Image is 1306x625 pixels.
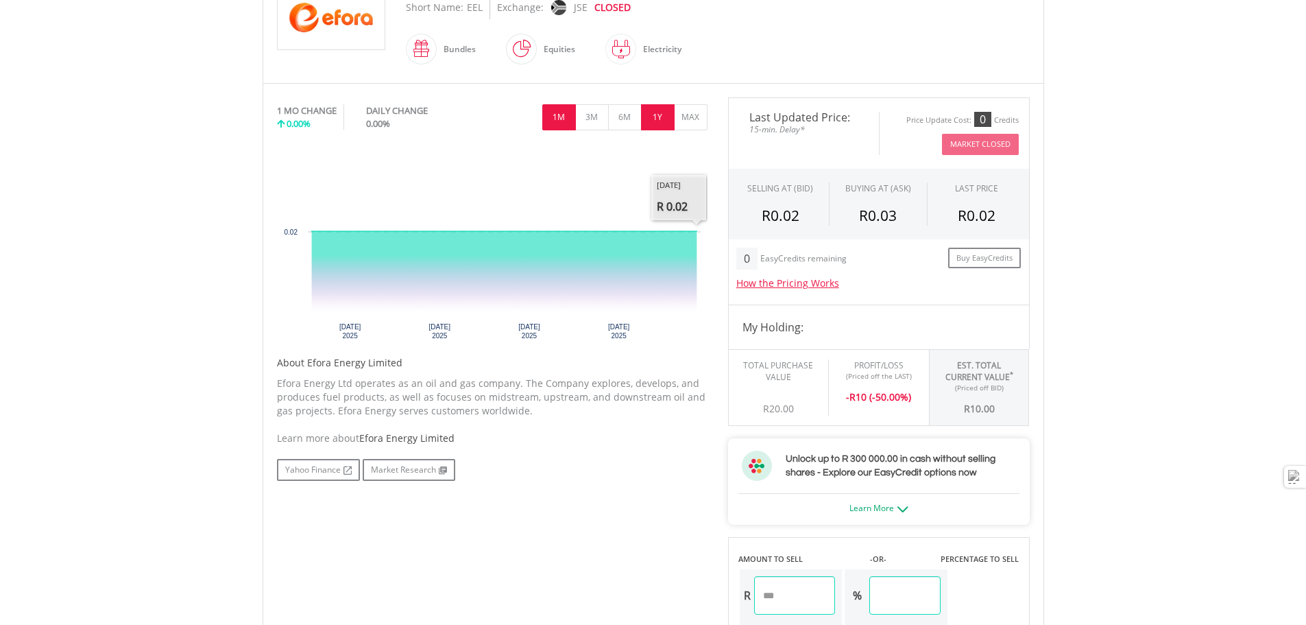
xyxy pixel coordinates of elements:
[636,33,681,66] div: Electricity
[846,390,849,403] span: -
[942,134,1019,155] button: Market Closed
[607,323,629,340] text: [DATE] 2025
[738,554,803,565] label: AMOUNT TO SELL
[674,104,708,130] button: MAX
[856,390,911,403] span: 10 (-50.00%)
[366,117,390,130] span: 0.00%
[849,502,908,514] a: Learn More
[870,554,886,565] label: -OR-
[739,123,869,136] span: 15-min. Delay*
[845,576,869,615] div: %
[277,459,360,481] a: Yahoo Finance
[940,359,1019,383] div: Est. Total Current Value
[736,276,839,290] a: How the Pricing Works
[277,104,337,117] div: 1 MO CHANGE
[762,206,799,225] span: R0.02
[839,371,919,381] div: (Priced off the LAST)
[994,115,1019,126] div: Credits
[955,182,998,194] div: LAST PRICE
[277,143,708,349] div: Chart. Highcharts interactive chart.
[940,392,1019,416] div: R
[518,323,540,340] text: [DATE] 2025
[277,377,708,418] p: Efora Energy Ltd operates as an oil and gas company. The Company explores, develops, and produces...
[763,402,794,415] span: R20.00
[428,323,450,340] text: [DATE] 2025
[339,323,361,340] text: [DATE] 2025
[859,206,897,225] span: R0.03
[740,576,754,615] div: R
[845,182,911,194] span: BUYING AT (ASK)
[277,143,708,349] svg: Interactive chart
[608,104,642,130] button: 6M
[760,254,847,266] div: EasyCredits remaining
[277,432,708,445] div: Learn more about
[970,402,995,415] span: 10.00
[277,356,708,370] h5: About Efora Energy Limited
[537,33,575,66] div: Equities
[641,104,675,130] button: 1Y
[958,206,995,225] span: R0.02
[747,182,813,194] div: SELLING AT (BID)
[366,104,474,117] div: DAILY CHANGE
[575,104,609,130] button: 3M
[974,112,991,127] div: 0
[940,383,1019,392] div: (Priced off BID)
[839,381,919,404] div: R
[437,33,476,66] div: Bundles
[739,359,818,383] div: Total Purchase Value
[363,459,455,481] a: Market Research
[287,117,311,130] span: 0.00%
[284,228,298,236] text: 0.02
[906,115,971,126] div: Price Update Cost:
[359,432,455,445] span: Efora Energy Limited
[839,359,919,371] div: Profit/Loss
[897,506,908,512] img: ec-arrow-down.png
[542,104,576,130] button: 1M
[948,248,1021,269] a: Buy EasyCredits
[786,452,1016,480] h3: Unlock up to R 300 000.00 in cash without selling shares - Explore our EasyCredit options now
[742,451,772,481] img: ec-flower.svg
[742,319,1015,335] h4: My Holding:
[941,554,1019,565] label: PERCENTAGE TO SELL
[739,112,869,123] span: Last Updated Price:
[736,248,758,270] div: 0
